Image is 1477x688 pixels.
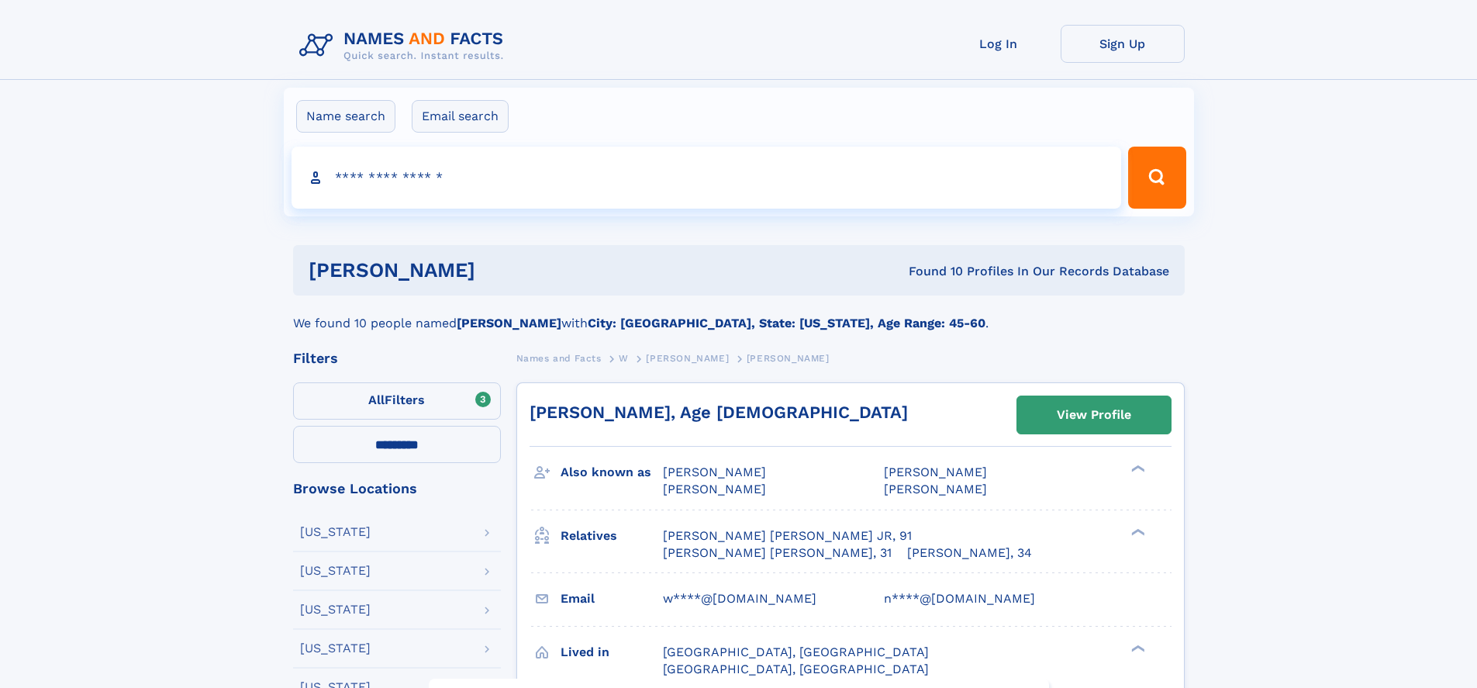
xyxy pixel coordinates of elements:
[309,261,692,280] h1: [PERSON_NAME]
[646,348,729,368] a: [PERSON_NAME]
[561,523,663,549] h3: Relatives
[457,316,561,330] b: [PERSON_NAME]
[1127,464,1146,474] div: ❯
[663,482,766,496] span: [PERSON_NAME]
[293,296,1185,333] div: We found 10 people named with .
[907,545,1032,562] a: [PERSON_NAME], 34
[1127,643,1146,653] div: ❯
[300,526,371,538] div: [US_STATE]
[293,382,501,420] label: Filters
[300,642,371,655] div: [US_STATE]
[884,482,987,496] span: [PERSON_NAME]
[663,662,929,676] span: [GEOGRAPHIC_DATA], [GEOGRAPHIC_DATA]
[293,482,501,496] div: Browse Locations
[300,603,371,616] div: [US_STATE]
[300,565,371,577] div: [US_STATE]
[663,465,766,479] span: [PERSON_NAME]
[619,348,629,368] a: W
[293,25,516,67] img: Logo Names and Facts
[561,459,663,486] h3: Also known as
[296,100,395,133] label: Name search
[588,316,985,330] b: City: [GEOGRAPHIC_DATA], State: [US_STATE], Age Range: 45-60
[561,586,663,612] h3: Email
[619,353,629,364] span: W
[937,25,1061,63] a: Log In
[516,348,602,368] a: Names and Facts
[293,351,501,365] div: Filters
[663,645,929,659] span: [GEOGRAPHIC_DATA], [GEOGRAPHIC_DATA]
[1061,25,1185,63] a: Sign Up
[692,263,1169,280] div: Found 10 Profiles In Our Records Database
[412,100,509,133] label: Email search
[663,527,912,545] a: [PERSON_NAME] [PERSON_NAME] JR, 91
[561,639,663,666] h3: Lived in
[1127,527,1146,537] div: ❯
[1128,147,1185,209] button: Search Button
[663,545,892,562] a: [PERSON_NAME] [PERSON_NAME], 31
[1057,397,1131,433] div: View Profile
[747,353,830,364] span: [PERSON_NAME]
[646,353,729,364] span: [PERSON_NAME]
[1017,396,1171,434] a: View Profile
[530,403,908,422] a: [PERSON_NAME], Age [DEMOGRAPHIC_DATA]
[884,465,987,479] span: [PERSON_NAME]
[292,147,1122,209] input: search input
[368,392,385,407] span: All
